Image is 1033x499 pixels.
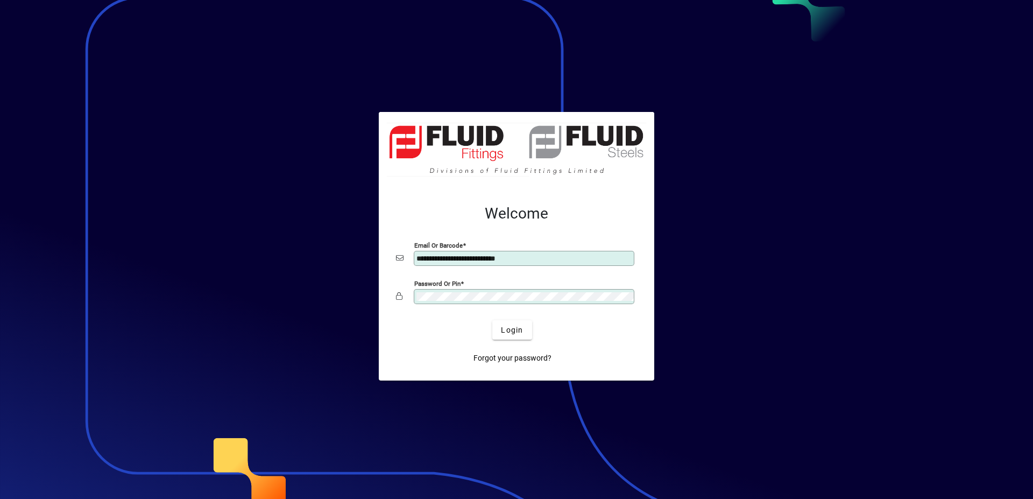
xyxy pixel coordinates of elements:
span: Login [501,325,523,336]
span: Forgot your password? [473,353,551,364]
button: Login [492,320,532,340]
h2: Welcome [396,205,637,223]
mat-label: Email or Barcode [414,242,463,249]
mat-label: Password or Pin [414,280,461,287]
a: Forgot your password? [469,348,556,368]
